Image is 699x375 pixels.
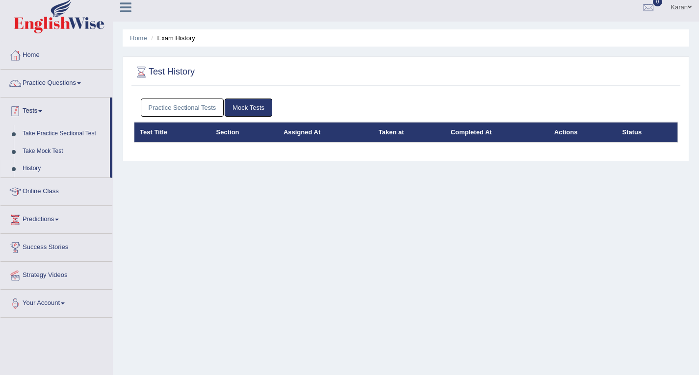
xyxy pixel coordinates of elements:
th: Test Title [134,122,211,143]
a: Tests [0,98,110,122]
a: Strategy Videos [0,262,112,286]
a: Practice Questions [0,70,112,94]
li: Exam History [149,33,195,43]
a: Your Account [0,290,112,314]
a: Take Practice Sectional Test [18,125,110,143]
a: Home [0,42,112,66]
a: History [18,160,110,177]
th: Assigned At [278,122,373,143]
a: Practice Sectional Tests [141,99,224,117]
a: Take Mock Test [18,143,110,160]
a: Predictions [0,206,112,230]
a: Success Stories [0,234,112,258]
th: Taken at [373,122,445,143]
h2: Test History [134,65,195,79]
a: Online Class [0,178,112,202]
a: Home [130,34,147,42]
th: Actions [549,122,617,143]
a: Mock Tests [225,99,272,117]
th: Section [211,122,278,143]
th: Status [617,122,678,143]
th: Completed At [445,122,549,143]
